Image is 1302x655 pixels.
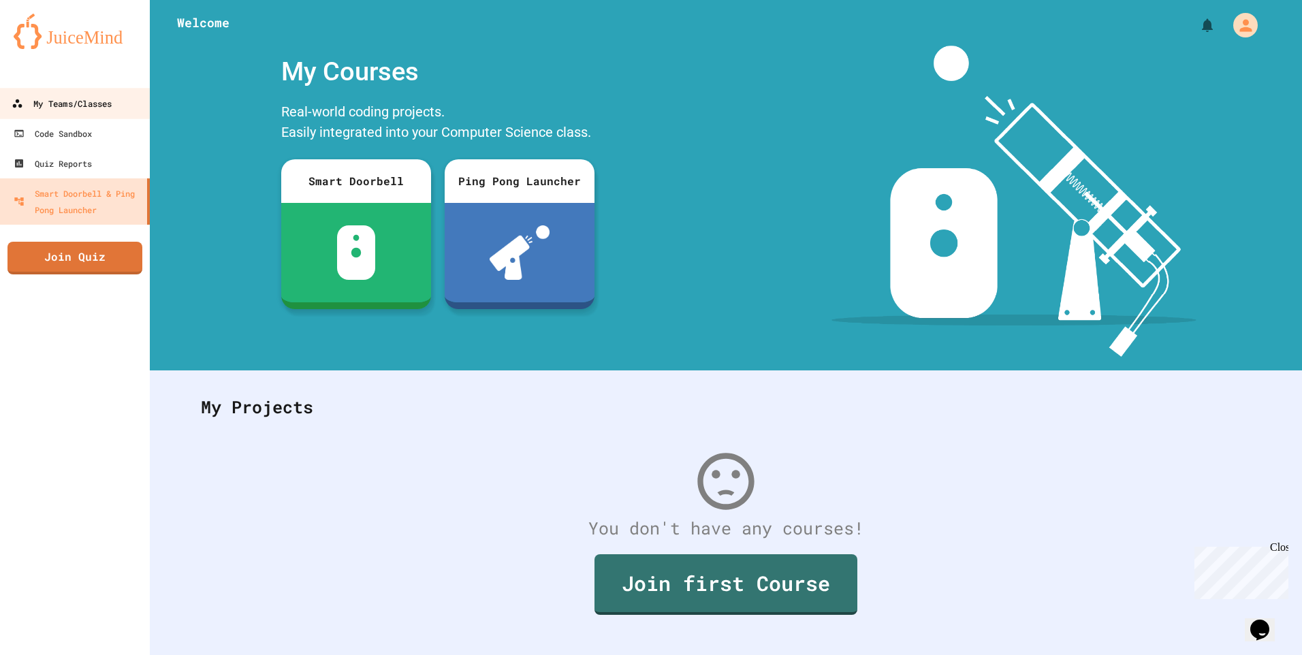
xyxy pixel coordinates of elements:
div: My Courses [274,46,601,98]
iframe: chat widget [1245,601,1288,641]
iframe: chat widget [1189,541,1288,599]
div: Smart Doorbell & Ping Pong Launcher [14,185,142,218]
div: Code Sandbox [14,125,92,142]
img: ppl-with-ball.png [490,225,550,280]
div: Smart Doorbell [281,159,431,203]
div: You don't have any courses! [187,515,1265,541]
img: banner-image-my-projects.png [831,46,1196,357]
div: Ping Pong Launcher [445,159,594,203]
div: My Notifications [1174,14,1219,37]
div: Chat with us now!Close [5,5,94,86]
img: logo-orange.svg [14,14,136,49]
div: My Projects [187,381,1265,434]
div: My Account [1219,10,1261,41]
img: sdb-white.svg [337,225,376,280]
a: Join first Course [594,554,857,615]
div: Quiz Reports [14,155,92,172]
div: My Teams/Classes [12,95,112,112]
div: Real-world coding projects. Easily integrated into your Computer Science class. [274,98,601,149]
a: Join Quiz [7,242,142,274]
